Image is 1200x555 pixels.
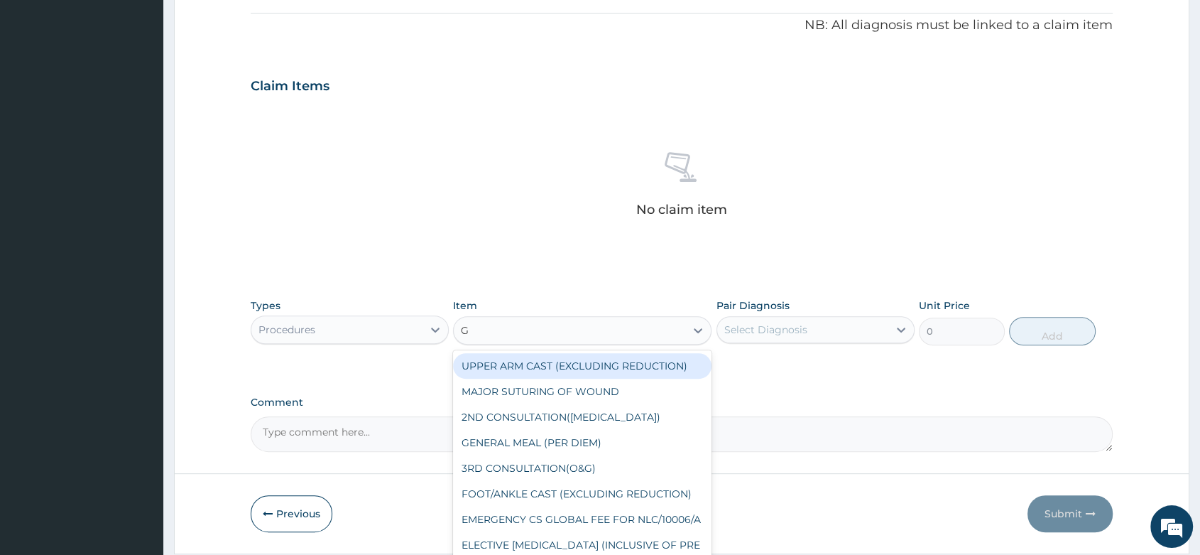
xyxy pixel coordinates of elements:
[251,16,1113,35] p: NB: All diagnosis must be linked to a claim item
[453,507,711,532] div: EMERGENCY CS GLOBAL FEE FOR NLC/10006/A
[251,495,332,532] button: Previous
[251,79,329,95] h3: Claim Items
[233,7,267,41] div: Minimize live chat window
[724,323,807,337] div: Select Diagnosis
[453,481,711,507] div: FOOT/ANKLE CAST (EXCLUDING REDUCTION)
[453,353,711,379] div: UPPER ARM CAST (EXCLUDING REDUCTION)
[82,179,196,323] span: We're online!
[1027,495,1113,532] button: Submit
[453,298,477,313] label: Item
[7,388,271,438] textarea: Type your message and hit 'Enter'
[26,71,58,107] img: d_794563401_company_1708531726252_794563401
[453,456,711,481] div: 3RD CONSULTATION(O&G)
[74,80,239,98] div: Chat with us now
[453,379,711,404] div: MAJOR SUTURING OF WOUND
[258,323,315,337] div: Procedures
[453,404,711,430] div: 2ND CONSULTATION([MEDICAL_DATA])
[251,300,280,312] label: Types
[919,298,970,313] label: Unit Price
[636,203,727,217] p: No claim item
[251,397,1113,409] label: Comment
[453,430,711,456] div: GENERAL MEAL (PER DIEM)
[716,298,790,313] label: Pair Diagnosis
[1009,317,1095,345] button: Add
